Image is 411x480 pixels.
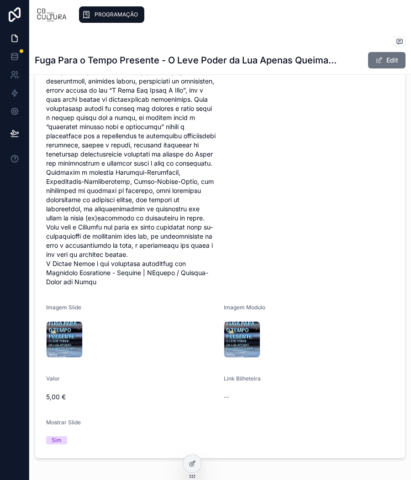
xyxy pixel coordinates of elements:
[52,436,62,444] div: Sim
[35,54,337,67] h1: Fuga Para o Tempo Presente - O Leve Poder da Lua Apenas Queima os Olhos
[368,52,406,68] button: Edit
[46,419,81,426] span: Mostrar Slide
[224,392,229,402] span: --
[46,392,216,402] span: 5,00 €
[224,304,265,311] span: Imagem Modulo
[46,375,60,382] span: Valor
[46,304,81,311] span: Imagem Slide
[37,7,67,22] img: App logo
[46,31,216,287] span: Lore Ipsu D Sitam Consecte- A Elit Seddo Ei Tem Incidi Utlabo Et Dolor M aliquae “Admi Veni Q Nos...
[95,11,138,18] span: PROGRAMAÇÃO
[74,5,404,25] div: scrollable content
[224,375,261,382] span: Link Bilheteira
[79,6,144,23] a: PROGRAMAÇÃO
